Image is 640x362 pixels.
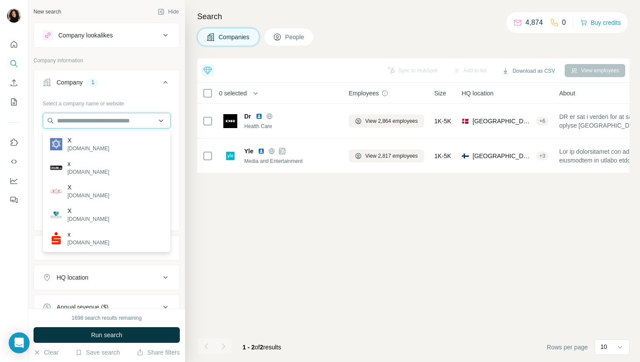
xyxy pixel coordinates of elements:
[219,33,250,41] span: Companies
[461,117,469,125] span: 🇩🇰
[7,192,21,208] button: Feedback
[243,344,255,351] span: 1 - 2
[243,344,281,351] span: results
[260,344,263,351] span: 2
[559,89,575,98] span: About
[255,344,260,351] span: of
[43,96,171,108] div: Select a company name or website
[285,33,305,41] span: People
[7,56,21,71] button: Search
[258,148,265,155] img: LinkedIn logo
[67,206,109,215] p: X
[34,237,179,258] button: Industry
[365,117,418,125] span: View 2,864 employees
[67,159,109,168] p: x
[50,185,62,197] img: X
[67,183,109,192] p: X
[525,17,543,28] p: 4,874
[67,192,109,200] p: [DOMAIN_NAME]
[50,138,62,150] img: X
[152,5,185,18] button: Hide
[223,149,237,163] img: Logo of Yle
[7,135,21,150] button: Use Surfe on LinkedIn
[244,122,338,130] div: Health Care
[57,303,108,311] div: Annual revenue ($)
[50,162,62,174] img: x
[57,273,88,282] div: HQ location
[435,117,451,125] span: 1K-5K
[34,267,179,288] button: HQ location
[435,89,446,98] span: Size
[67,215,109,223] p: [DOMAIN_NAME]
[7,9,21,23] img: Avatar
[244,147,253,156] span: Yle
[34,57,180,64] p: Company information
[435,152,451,160] span: 1K-5K
[7,37,21,52] button: Quick start
[536,152,549,160] div: + 3
[562,17,566,28] p: 0
[7,154,21,169] button: Use Surfe API
[461,152,469,160] span: 🇫🇮
[7,94,21,110] button: My lists
[34,297,179,318] button: Annual revenue ($)
[34,327,180,343] button: Run search
[50,209,62,221] img: X
[67,145,109,152] p: [DOMAIN_NAME]
[88,78,98,86] div: 1
[58,31,113,40] div: Company lookalikes
[197,10,630,23] h4: Search
[461,89,493,98] span: HQ location
[67,230,109,239] p: x
[75,348,120,357] button: Save search
[9,332,30,353] div: Open Intercom Messenger
[34,8,61,16] div: New search
[137,348,180,357] button: Share filters
[91,331,122,339] span: Run search
[67,136,109,145] p: X
[536,117,549,125] div: + 6
[256,113,263,120] img: LinkedIn logo
[7,173,21,189] button: Dashboard
[349,115,424,128] button: View 2,864 employees
[580,17,621,29] button: Buy credits
[57,78,83,87] div: Company
[72,314,142,322] div: 1698 search results remaining
[244,112,251,121] span: Dr
[50,232,62,244] img: x
[349,89,379,98] span: Employees
[496,64,561,78] button: Download as CSV
[547,343,588,352] span: Rows per page
[349,149,424,162] button: View 2,817 employees
[365,152,418,160] span: View 2,817 employees
[472,152,532,160] span: [GEOGRAPHIC_DATA], [GEOGRAPHIC_DATA]
[67,168,109,176] p: [DOMAIN_NAME]
[34,72,179,96] button: Company1
[472,117,532,125] span: [GEOGRAPHIC_DATA], [GEOGRAPHIC_DATA] of [GEOGRAPHIC_DATA]
[600,342,607,351] p: 10
[244,157,338,165] div: Media and Entertainment
[67,239,109,247] p: [DOMAIN_NAME]
[7,75,21,91] button: Enrich CSV
[219,89,247,98] span: 0 selected
[34,348,58,357] button: Clear
[34,25,179,46] button: Company lookalikes
[223,114,237,128] img: Logo of Dr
